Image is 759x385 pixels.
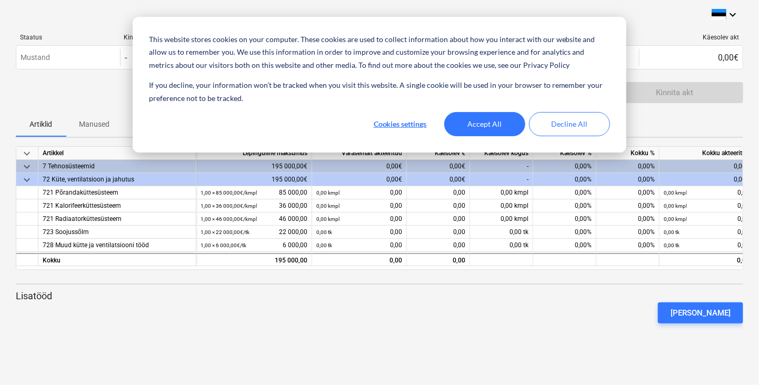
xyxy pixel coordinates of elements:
small: 1,00 × 22 000,00€ / tk [201,229,249,235]
div: Käesolev % [533,147,596,160]
div: - [470,160,533,173]
div: 0,00% [533,226,596,239]
div: Käesolev akt [644,34,739,41]
small: 0,00 kmpl [316,216,339,222]
div: 0,00 [664,212,750,226]
div: 0,00 kmpl [470,212,533,226]
div: 723 Soojussõlm [43,226,192,239]
div: 0,00 tk [470,226,533,239]
div: 0,00€ [407,160,470,173]
div: 7 Tehnosüsteemid [43,160,192,173]
div: 0,00% [533,212,596,226]
small: 0,00 kmpl [316,203,339,209]
div: Cookie banner [133,17,626,153]
div: 46 000,00 [201,212,307,226]
div: 0,00€ [312,173,407,186]
small: 1,00 × 46 000,00€ / kmpl [201,216,257,222]
div: 36 000,00 [201,199,307,212]
div: Kokku % [596,147,660,160]
small: 0,00 kmpl [316,190,339,196]
small: 1,00 × 6 000,00€ / tk [201,242,246,248]
small: 0,00 tk [664,229,680,235]
div: 721 Põrandaküttesüsteem [43,186,192,199]
div: 0,00 [407,239,470,252]
div: 0,00 [316,226,402,239]
div: Varasemalt akteeritud [312,147,407,160]
div: 0,00€ [312,160,407,173]
div: 22 000,00 [201,226,307,239]
div: [PERSON_NAME] [671,306,731,320]
div: 0,00 [407,199,470,212]
div: 0,00% [533,239,596,252]
div: Käesolev € [407,147,470,160]
div: 0,00% [533,160,596,173]
div: 0,00% [596,199,660,212]
div: Artikkel [38,147,196,160]
div: 0,00% [533,199,596,212]
div: 0,00 [664,239,750,252]
div: 0,00 [660,253,754,266]
div: 0,00% [596,212,660,226]
div: 0,00 [316,254,402,267]
div: 0,00 kmpl [470,199,533,212]
span: keyboard_arrow_down [21,160,33,173]
p: Artiklid [28,119,54,130]
i: keyboard_arrow_down [726,8,739,21]
div: 721 Radiaatorküttesüsteem [43,212,192,226]
button: Cookies settings [359,112,441,136]
div: 0,00 [664,199,750,212]
div: 0,00€ [639,49,743,66]
div: Staatus [20,34,115,41]
div: 0,00 tk [470,239,533,252]
small: 1,00 × 36 000,00€ / kmpl [201,203,257,209]
div: 0,00 [316,199,402,212]
div: 0,00 [407,212,470,226]
span: keyboard_arrow_down [21,147,33,160]
p: This website stores cookies on your computer. These cookies are used to collect information about... [149,33,610,72]
small: 0,00 tk [664,242,680,248]
div: 0,00€ [660,173,754,186]
small: 0,00 kmpl [664,190,687,196]
div: 0,00% [533,186,596,199]
div: 0,00% [596,173,660,186]
small: 0,00 kmpl [664,203,687,209]
div: 0,00% [596,226,660,239]
small: 0,00 tk [316,242,332,248]
div: 0,00% [596,239,660,252]
div: 0,00 [407,186,470,199]
p: If you decline, your information won’t be tracked when you visit this website. A single cookie wi... [149,79,610,105]
div: 0,00 [316,212,402,226]
p: Lisatööd [16,290,743,302]
div: 0,00% [596,160,660,173]
p: Mustand [21,52,50,63]
small: 0,00 kmpl [664,216,687,222]
div: 0,00% [596,186,660,199]
div: 0,00 kmpl [470,186,533,199]
div: 0,00% [533,173,596,186]
div: 0,00 [316,186,402,199]
div: 0,00 [664,186,750,199]
div: 195 000,00€ [196,173,312,186]
div: Lepinguline maksumus [196,147,312,160]
div: 195 000,00 [201,254,307,267]
div: 85 000,00 [201,186,307,199]
p: Manused [79,119,109,130]
button: Decline All [529,112,610,136]
div: 195 000,00€ [196,160,312,173]
div: - [125,53,127,63]
div: 0,00 [407,253,470,266]
div: 0,00 [407,226,470,239]
small: 1,00 × 85 000,00€ / kmpl [201,190,257,196]
button: [PERSON_NAME] [658,302,743,323]
div: Kokku [38,253,196,266]
div: 0,00€ [407,173,470,186]
div: 721 Kalorifeerküttesüsteem [43,199,192,212]
div: - [470,173,533,186]
div: 0,00€ [660,160,754,173]
div: Kokku akteeritud [660,147,754,160]
div: 0,00 [664,226,750,239]
div: 0,00 [316,239,402,252]
div: 72 Küte, ventilatsioon ja jahutus [43,173,192,186]
small: 0,00 tk [316,229,332,235]
div: 728 Muud kütte ja ventilatsiooni tööd [43,239,192,252]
